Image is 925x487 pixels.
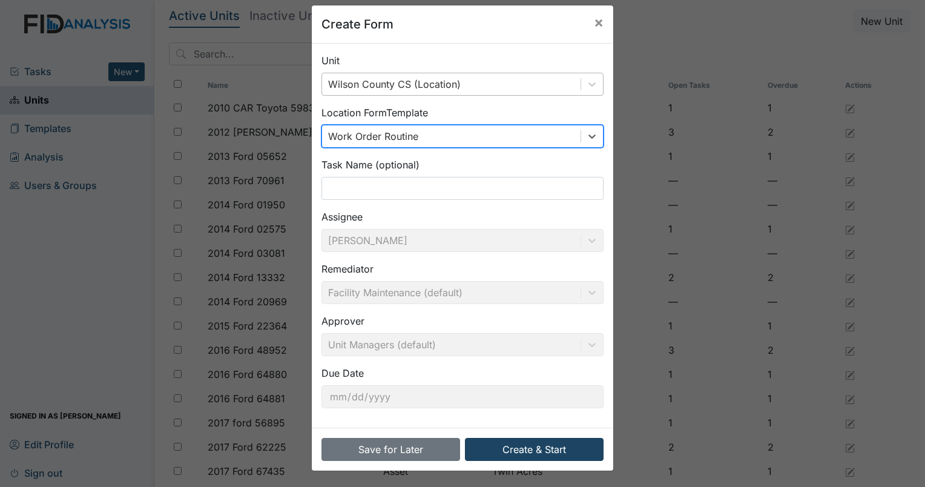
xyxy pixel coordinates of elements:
label: Location Form Template [321,105,428,120]
label: Remediator [321,262,374,276]
div: Wilson County CS (Location) [328,77,461,91]
button: Create & Start [465,438,604,461]
button: Save for Later [321,438,460,461]
label: Approver [321,314,364,328]
span: × [594,13,604,31]
label: Task Name (optional) [321,157,420,172]
h5: Create Form [321,15,393,33]
label: Due Date [321,366,364,380]
button: Close [584,5,613,39]
label: Unit [321,53,340,68]
label: Assignee [321,210,363,224]
div: Work Order Routine [328,129,418,144]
